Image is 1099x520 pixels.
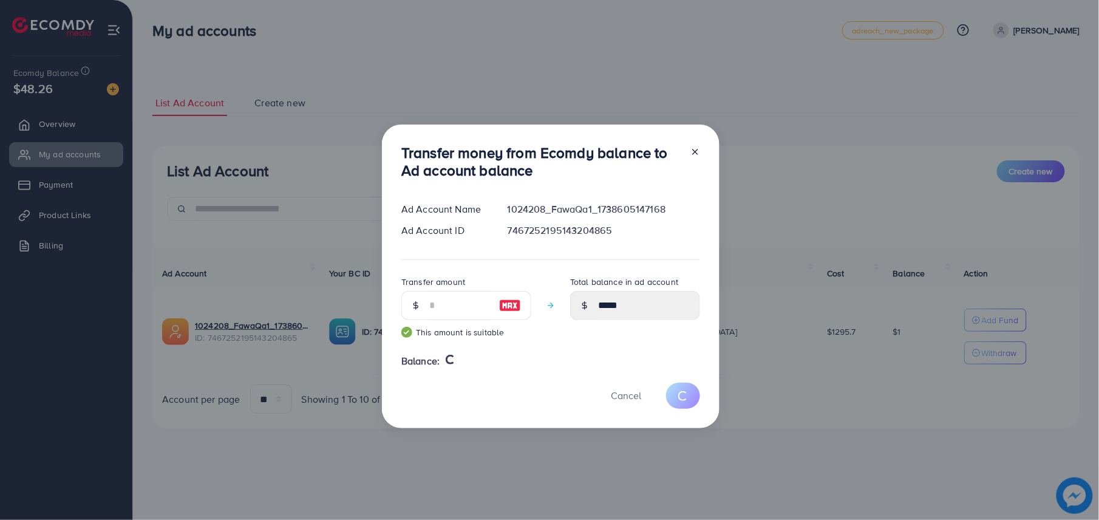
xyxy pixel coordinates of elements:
label: Transfer amount [401,276,465,288]
img: guide [401,327,412,338]
h3: Transfer money from Ecomdy balance to Ad account balance [401,144,681,179]
div: Ad Account ID [392,224,498,238]
div: 1024208_FawaQa1_1738605147168 [498,202,710,216]
label: Total balance in ad account [570,276,678,288]
button: Cancel [596,383,656,409]
div: Ad Account Name [392,202,498,216]
div: 7467252195143204865 [498,224,710,238]
small: This amount is suitable [401,326,531,338]
span: Balance: [401,354,440,368]
span: Cancel [611,389,641,402]
img: image [499,298,521,313]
